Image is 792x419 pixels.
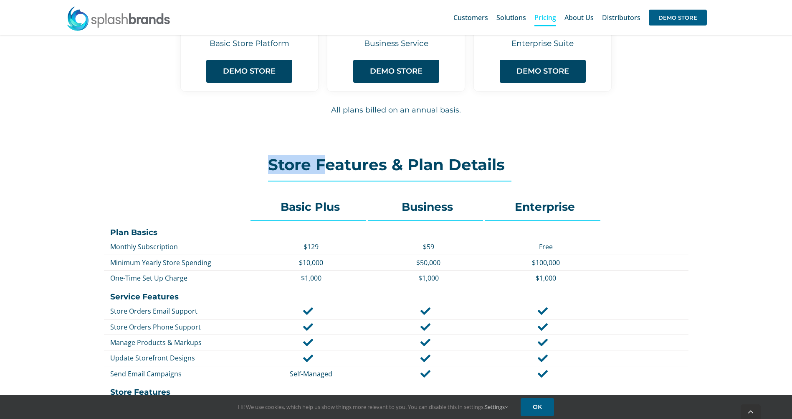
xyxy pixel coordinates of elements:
[110,273,248,283] p: One-Time Set Up Charge
[110,242,248,251] p: Monthly Subscription
[491,242,600,251] p: Free
[564,14,594,21] span: About Us
[257,258,366,267] p: $10,000
[374,273,483,283] p: $1,000
[474,38,611,49] h6: Enterprise Suite
[453,4,707,31] nav: Main Menu Sticky
[453,14,488,21] span: Customers
[110,307,248,316] p: Store Orders Email Support
[602,14,640,21] span: Distributors
[402,200,453,214] strong: Business
[110,338,248,347] p: Manage Products & Markups
[110,292,179,301] strong: Service Features
[491,258,600,267] p: $100,000
[257,242,366,251] p: $129
[110,227,157,237] strong: Plan Basics
[181,38,318,49] h6: Basic Store Platform
[500,60,586,83] a: DEMO STORE
[257,273,366,283] p: $1,000
[649,10,707,26] span: DEMO STORE
[238,403,508,411] span: Hi! We use cookies, which help us show things more relevant to you. You can disable this in setti...
[110,322,248,332] p: Store Orders Phone Support
[104,105,688,116] h6: All plans billed on an annual basis.
[206,60,292,83] a: DEMO STORE
[534,4,556,31] a: Pricing
[353,60,439,83] a: DEMO STORE
[268,156,524,173] h2: Store Features & Plan Details
[223,67,276,76] span: DEMO STORE
[453,4,488,31] a: Customers
[281,200,340,214] strong: Basic Plus
[110,387,170,397] strong: Store Features
[327,38,465,49] h6: Business Service
[496,14,526,21] span: Solutions
[110,353,248,363] p: Update Storefront Designs
[485,403,508,411] a: Settings
[110,369,248,378] p: Send Email Campaigns
[534,14,556,21] span: Pricing
[66,6,171,31] img: SplashBrands.com Logo
[374,242,483,251] p: $59
[521,398,554,416] a: OK
[515,200,575,214] strong: Enterprise
[491,273,600,283] p: $1,000
[370,67,423,76] span: DEMO STORE
[374,258,483,267] p: $50,000
[602,4,640,31] a: Distributors
[110,258,248,267] p: Minimum Yearly Store Spending
[257,369,366,378] p: Self-Managed
[516,67,569,76] span: DEMO STORE
[649,4,707,31] a: DEMO STORE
